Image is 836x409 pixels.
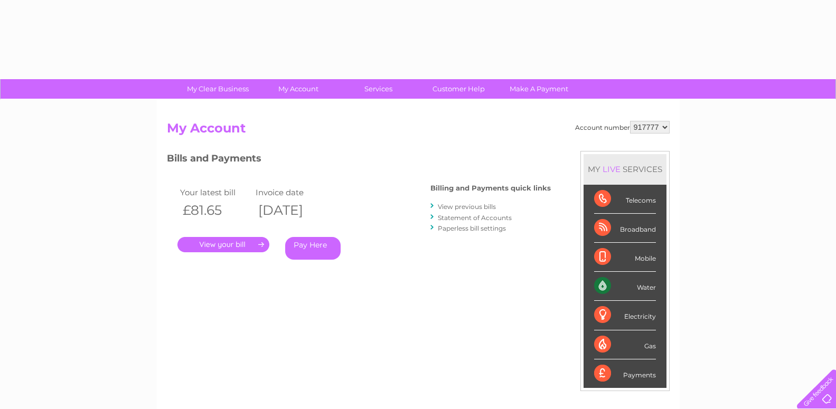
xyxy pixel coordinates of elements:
a: . [177,237,269,252]
th: [DATE] [253,199,329,221]
div: Electricity [594,301,656,330]
h3: Bills and Payments [167,151,551,169]
div: Account number [575,121,670,134]
a: Pay Here [285,237,341,260]
a: Paperless bill settings [438,224,506,232]
a: My Account [255,79,342,99]
th: £81.65 [177,199,253,221]
div: Broadband [594,214,656,243]
h2: My Account [167,121,670,141]
div: Water [594,272,656,301]
div: Telecoms [594,185,656,214]
div: MY SERVICES [584,154,666,184]
td: Your latest bill [177,185,253,199]
div: Gas [594,330,656,359]
div: LIVE [600,164,623,174]
div: Mobile [594,243,656,272]
td: Invoice date [253,185,329,199]
a: Services [335,79,422,99]
a: Statement of Accounts [438,214,512,222]
a: My Clear Business [174,79,261,99]
a: Customer Help [415,79,502,99]
h4: Billing and Payments quick links [430,184,551,192]
a: View previous bills [438,203,496,211]
a: Make A Payment [495,79,583,99]
div: Payments [594,359,656,388]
